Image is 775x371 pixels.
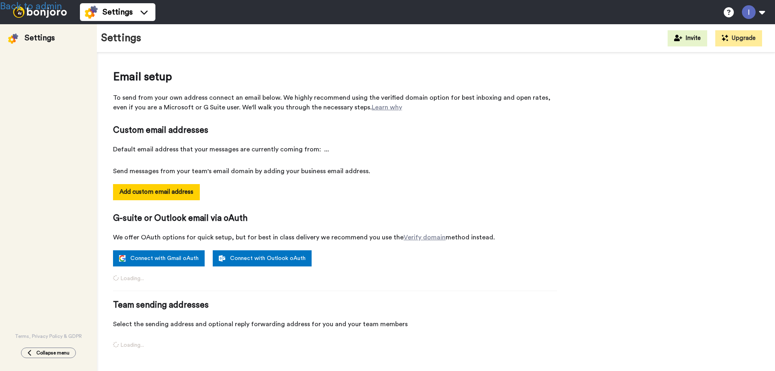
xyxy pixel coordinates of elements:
img: settings-colored.svg [85,6,98,19]
span: Default email address that your messages are currently coming from: [113,145,557,154]
span: ... [324,145,329,154]
button: Collapse menu [21,348,76,358]
a: Verify domain [404,234,446,241]
img: google.svg [119,255,126,262]
span: Custom email addresses [113,124,557,136]
span: Collapse menu [36,350,69,356]
div: Settings [25,32,55,44]
span: G-suite or Outlook email via oAuth [113,212,557,224]
button: Upgrade [715,30,762,46]
a: Connect with Outlook oAuth [213,250,312,266]
span: Send messages from your team's email domain by adding your business email address. [113,166,557,176]
span: Settings [103,6,133,18]
button: Invite [668,30,707,46]
span: We offer OAuth options for quick setup, but for best in class delivery we recommend you use the m... [113,233,557,242]
button: Add custom email address [113,184,200,200]
img: settings-colored.svg [8,34,18,44]
h1: Settings [101,32,141,44]
img: outlook-white.svg [219,255,225,262]
a: Learn why [372,104,402,111]
span: Loading... [113,341,557,349]
a: Connect with Gmail oAuth [113,250,205,266]
span: To send from your own address connect an email below. We highly recommend using the verified doma... [113,93,557,112]
span: Loading... [113,275,557,283]
span: Email setup [113,69,557,85]
span: Team sending addresses [113,299,557,311]
span: Select the sending address and optional reply forwarding address for you and your team members [113,319,557,329]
